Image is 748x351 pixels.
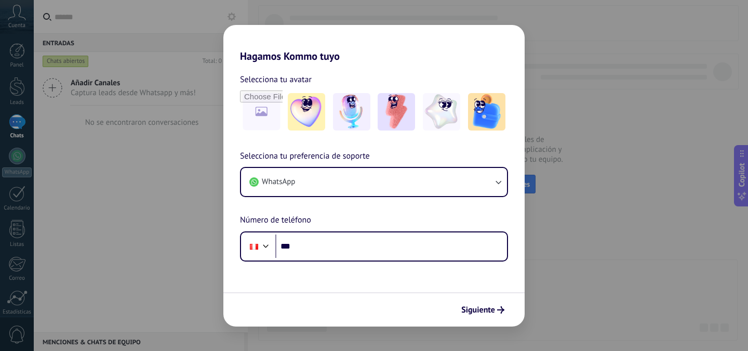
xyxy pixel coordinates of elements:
img: -1.jpeg [288,93,325,131]
img: -2.jpeg [333,93,370,131]
div: Peru: + 51 [244,236,264,257]
span: WhatsApp [262,177,295,187]
button: WhatsApp [241,168,507,196]
img: -4.jpeg [423,93,460,131]
span: Selecciona tu avatar [240,73,312,86]
h2: Hagamos Kommo tuyo [223,25,525,62]
button: Siguiente [457,301,509,319]
span: Selecciona tu preferencia de soporte [240,150,370,163]
img: -5.jpeg [468,93,505,131]
span: Número de teléfono [240,214,311,227]
img: -3.jpeg [378,93,415,131]
span: Siguiente [461,306,495,314]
